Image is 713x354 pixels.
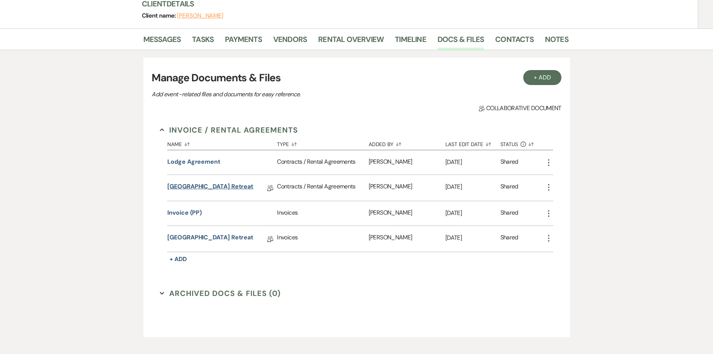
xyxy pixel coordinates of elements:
[152,70,561,86] h3: Manage Documents & Files
[445,157,500,167] p: [DATE]
[369,150,445,175] div: [PERSON_NAME]
[445,182,500,192] p: [DATE]
[445,208,500,218] p: [DATE]
[277,226,368,252] div: Invoices
[277,201,368,226] div: Invoices
[167,254,189,264] button: + Add
[500,208,518,218] div: Shared
[273,33,307,50] a: Vendors
[167,233,253,245] a: [GEOGRAPHIC_DATA] Retreat
[192,33,214,50] a: Tasks
[142,12,177,19] span: Client name:
[445,136,500,150] button: Last Edit Date
[500,233,518,245] div: Shared
[523,70,561,85] button: + Add
[369,136,445,150] button: Added By
[177,13,223,19] button: [PERSON_NAME]
[143,33,181,50] a: Messages
[225,33,262,50] a: Payments
[167,136,277,150] button: Name
[369,175,445,201] div: [PERSON_NAME]
[500,182,518,194] div: Shared
[167,208,202,217] button: Invoice (PP)
[277,175,368,201] div: Contracts / Rental Agreements
[369,201,445,226] div: [PERSON_NAME]
[318,33,384,50] a: Rental Overview
[277,136,368,150] button: Type
[160,124,298,136] button: Invoice / Rental Agreements
[277,150,368,175] div: Contracts / Rental Agreements
[500,136,544,150] button: Status
[438,33,484,50] a: Docs & Files
[479,104,561,113] span: Collaborative document
[160,288,281,299] button: Archived Docs & Files (0)
[445,233,500,243] p: [DATE]
[167,182,253,194] a: [GEOGRAPHIC_DATA] Retreat
[500,142,518,147] span: Status
[369,226,445,252] div: [PERSON_NAME]
[170,255,187,263] span: + Add
[152,90,414,99] p: Add event–related files and documents for easy reference.
[500,157,518,167] div: Shared
[545,33,569,50] a: Notes
[395,33,426,50] a: Timeline
[167,157,220,166] button: Lodge Agreement
[495,33,534,50] a: Contacts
